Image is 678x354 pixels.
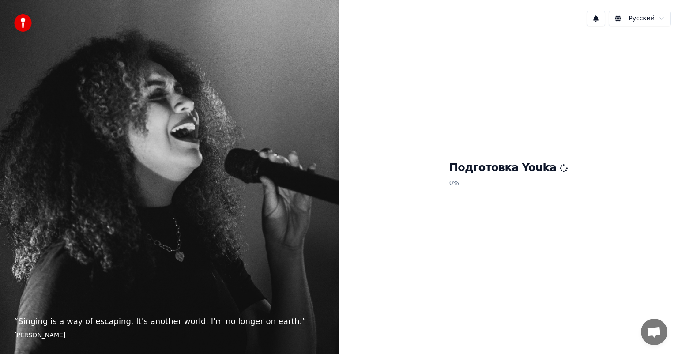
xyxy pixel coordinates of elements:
footer: [PERSON_NAME] [14,331,325,340]
p: “ Singing is a way of escaping. It's another world. I'm no longer on earth. ” [14,315,325,328]
p: 0 % [449,175,568,191]
img: youka [14,14,32,32]
h1: Подготовка Youka [449,161,568,175]
div: Открытый чат [641,319,667,345]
